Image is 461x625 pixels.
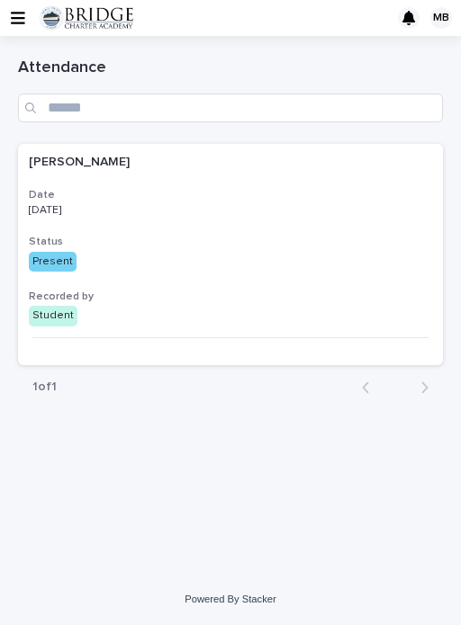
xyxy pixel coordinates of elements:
input: Search [18,94,443,122]
button: Next [395,379,443,396]
img: V1C1m3IdTEidaUdm9Hs0 [40,6,133,30]
p: 1 of 1 [18,365,71,409]
h1: Attendance [18,58,443,79]
h3: Status [29,235,432,249]
a: Powered By Stacker [185,594,276,604]
h3: Date [29,188,432,202]
p: [PERSON_NAME] [29,151,133,170]
h3: Recorded by [29,290,432,304]
div: Present [29,252,77,272]
p: [DATE] [29,201,65,217]
button: Back [348,379,395,396]
div: Student [29,306,77,326]
div: MB [430,7,452,29]
a: [PERSON_NAME][PERSON_NAME] Date[DATE][DATE] StatusPresentRecorded byStudent [18,144,443,365]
